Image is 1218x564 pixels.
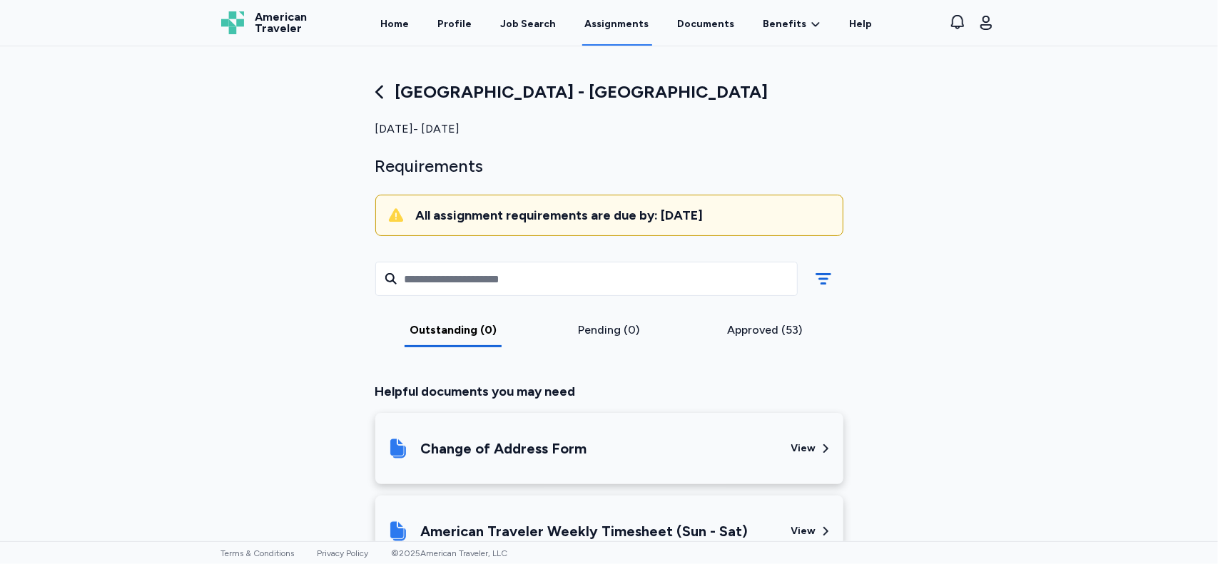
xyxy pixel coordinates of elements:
img: Logo [221,11,244,34]
a: Assignments [582,1,652,46]
span: Benefits [763,17,807,31]
div: All assignment requirements are due by: [DATE] [416,207,831,224]
span: © 2025 American Traveler, LLC [392,548,508,558]
div: View [791,524,816,538]
div: [DATE] - [DATE] [375,121,843,138]
div: [GEOGRAPHIC_DATA] - [GEOGRAPHIC_DATA] [375,81,843,103]
div: Job Search [501,17,557,31]
div: Outstanding (0) [381,322,526,339]
div: View [791,441,816,456]
div: Pending (0) [537,322,681,339]
div: American Traveler Weekly Timesheet (Sun - Sat) [421,521,748,541]
div: Requirements [375,155,843,178]
a: Privacy Policy [318,548,369,558]
div: Change of Address Form [421,439,587,458]
div: Approved (53) [693,322,838,339]
span: American Traveler [255,11,308,34]
a: Terms & Conditions [221,548,295,558]
div: Helpful documents you may need [375,381,843,401]
a: Benefits [763,17,821,31]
